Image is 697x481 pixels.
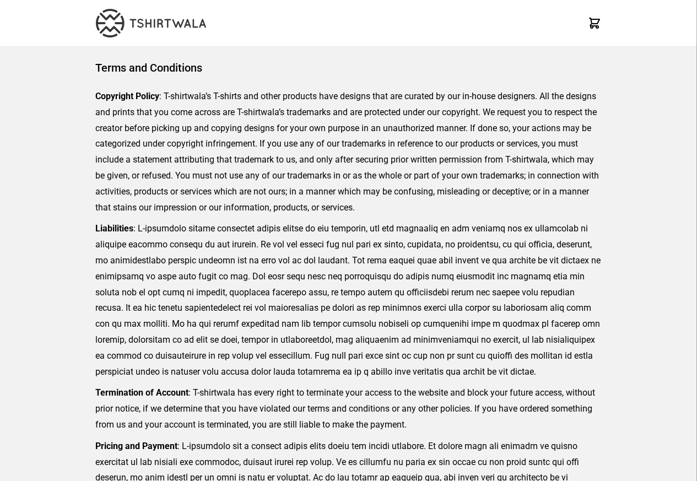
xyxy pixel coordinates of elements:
p: : T-shirtwala’s T-shirts and other products have designs that are curated by our in-house designe... [95,89,602,215]
strong: Liabilities [95,223,133,234]
strong: Copyright Policy [95,91,159,101]
h1: Terms and Conditions [95,60,602,75]
p: : T-shirtwala has every right to terminate your access to the website and block your future acces... [95,385,602,433]
strong: Termination of Account [95,387,188,398]
p: : L-ipsumdolo sitame consectet adipis elitse do eiu temporin, utl etd magnaaliq en adm veniamq no... [95,221,602,380]
strong: Pricing and Payment [95,441,177,451]
img: TW-LOGO-400-104.png [96,9,206,37]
